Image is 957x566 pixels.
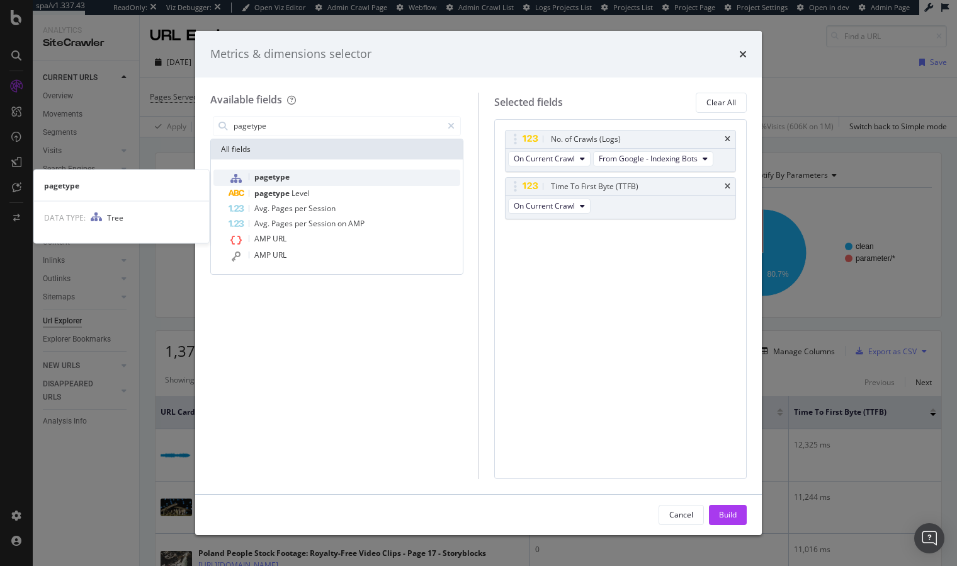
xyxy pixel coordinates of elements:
[337,218,348,229] span: on
[254,218,271,229] span: Avg.
[211,139,463,159] div: All fields
[494,95,563,110] div: Selected fields
[309,218,337,229] span: Session
[505,130,737,172] div: No. of Crawls (Logs)timesOn Current CrawlFrom Google - Indexing Bots
[725,183,730,190] div: times
[273,250,286,260] span: URL
[295,218,309,229] span: per
[706,97,736,108] div: Clear All
[271,203,295,214] span: Pages
[669,509,693,520] div: Cancel
[254,203,271,214] span: Avg.
[348,218,365,229] span: AMP
[254,171,290,182] span: pagetype
[508,151,591,166] button: On Current Crawl
[709,505,747,525] button: Build
[593,151,713,166] button: From Google - Indexing Bots
[508,199,591,214] button: On Current Crawl
[739,46,747,62] div: times
[659,505,704,525] button: Cancel
[232,117,442,136] input: Search by field name
[914,523,944,553] div: Open Intercom Messenger
[514,153,575,164] span: On Current Crawl
[292,188,310,199] span: Level
[273,233,286,244] span: URL
[696,93,747,113] button: Clear All
[514,200,575,211] span: On Current Crawl
[719,509,737,520] div: Build
[551,180,638,193] div: Time To First Byte (TTFB)
[725,136,730,143] div: times
[505,177,737,219] div: Time To First Byte (TTFB)timesOn Current Crawl
[551,133,621,146] div: No. of Crawls (Logs)
[210,93,282,107] div: Available fields
[599,153,698,164] span: From Google - Indexing Bots
[295,203,309,214] span: per
[254,233,273,244] span: AMP
[195,31,762,535] div: modal
[254,250,273,260] span: AMP
[309,203,336,214] span: Session
[34,180,209,191] div: pagetype
[254,188,292,199] span: pagetype
[210,46,371,62] div: Metrics & dimensions selector
[271,218,295,229] span: Pages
